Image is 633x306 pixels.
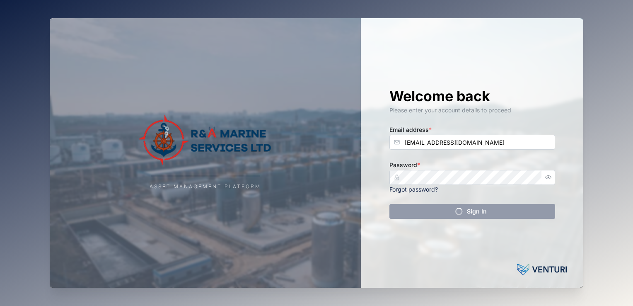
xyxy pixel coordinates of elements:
a: Forgot password? [389,186,438,193]
img: Powered by: Venturi [517,261,567,278]
input: Enter your email [389,135,555,150]
label: Password [389,160,420,170]
div: Please enter your account details to proceed [389,106,555,115]
label: Email address [389,125,432,134]
img: Company Logo [123,115,288,165]
div: Asset Management Platform [150,183,261,191]
h1: Welcome back [389,87,555,105]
